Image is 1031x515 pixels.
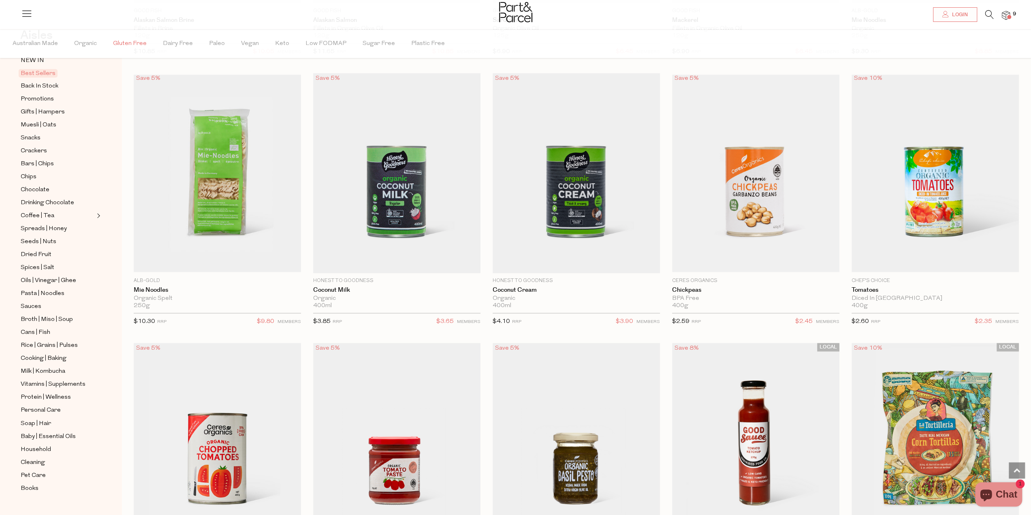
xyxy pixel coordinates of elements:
[21,224,94,234] a: Spreads | Honey
[257,316,274,327] span: $9.80
[21,107,65,117] span: Gifts | Hampers
[21,237,56,247] span: Seeds | Nuts
[852,277,1019,284] p: Chef's Choice
[493,295,660,302] div: Organic
[19,69,58,77] span: Best Sellers
[21,159,54,169] span: Bars | Chips
[21,340,94,350] a: Rice | Grains | Pulses
[21,172,94,182] a: Chips
[950,11,968,18] span: Login
[852,286,1019,294] a: Tomatoes
[436,316,454,327] span: $3.65
[817,343,839,351] span: LOCAL
[852,343,885,354] div: Save 10%
[134,302,150,310] span: 250g
[21,94,94,104] a: Promotions
[21,431,94,441] a: Baby | Essential Oils
[411,30,445,58] span: Plastic Free
[21,366,94,376] a: Milk | Kombucha
[21,379,94,389] a: Vitamins | Supplements
[852,318,869,325] span: $2.60
[672,73,701,84] div: Save 5%
[21,146,47,156] span: Crackers
[692,320,701,324] small: RRP
[995,320,1019,324] small: MEMBERS
[134,286,301,294] a: Mie Noodles
[21,328,50,338] span: Cans | Fish
[313,343,342,354] div: Save 5%
[21,301,94,312] a: Sauces
[277,320,301,324] small: MEMBERS
[21,68,94,78] a: Best Sellers
[21,250,51,260] span: Dried Fruit
[21,56,94,66] a: NEW IN
[636,320,660,324] small: MEMBERS
[795,316,813,327] span: $2.45
[672,295,839,302] div: BPA Free
[616,316,633,327] span: $3.90
[493,277,660,284] p: Honest to Goodness
[21,263,54,273] span: Spices | Salt
[457,320,480,324] small: MEMBERS
[21,211,54,221] span: Coffee | Tea
[852,295,1019,302] div: Diced In [GEOGRAPHIC_DATA]
[21,263,94,273] a: Spices | Salt
[21,107,94,117] a: Gifts | Hampers
[313,318,331,325] span: $3.85
[21,483,38,493] span: Books
[21,172,36,182] span: Chips
[313,295,480,302] div: Organic
[493,343,522,354] div: Save 5%
[933,7,977,22] a: Login
[493,73,660,273] img: Coconut Cream
[871,320,880,324] small: RRP
[21,380,85,389] span: Vitamins | Supplements
[21,354,66,363] span: Cooking | Baking
[21,457,45,467] span: Cleaning
[21,432,76,441] span: Baby | Essential Oils
[852,302,868,310] span: 400g
[74,30,97,58] span: Organic
[21,483,94,493] a: Books
[1011,11,1018,18] span: 9
[313,286,480,294] a: Coconut Milk
[852,73,885,84] div: Save 10%
[21,418,94,428] a: Soap | Hair
[134,75,301,272] img: Mie Noodles
[134,73,163,84] div: Save 5%
[21,314,94,325] a: Broth | Miso | Soup
[672,277,839,284] p: Ceres Organics
[21,392,94,402] a: Protein | Wellness
[21,56,44,66] span: NEW IN
[21,120,56,130] span: Muesli | Oats
[21,250,94,260] a: Dried Fruit
[21,393,71,402] span: Protein | Wellness
[493,286,660,294] a: Coconut Cream
[21,419,51,428] span: Soap | Hair
[21,224,67,234] span: Spreads | Honey
[95,211,100,220] button: Expand/Collapse Coffee | Tea
[975,316,992,327] span: $2.35
[852,75,1019,272] img: Tomatoes
[313,302,332,310] span: 400ml
[163,30,193,58] span: Dairy Free
[21,406,61,415] span: Personal Care
[21,198,94,208] a: Drinking Chocolate
[21,211,94,221] a: Coffee | Tea
[333,320,342,324] small: RRP
[21,327,94,338] a: Cans | Fish
[157,320,166,324] small: RRP
[21,444,94,454] a: Household
[997,343,1019,351] span: LOCAL
[21,276,94,286] a: Oils | Vinegar | Ghee
[672,343,701,354] div: Save 8%
[21,237,94,247] a: Seeds | Nuts
[21,470,94,480] a: Pet Care
[21,146,94,156] a: Crackers
[313,73,480,273] img: Coconut Milk
[21,81,58,91] span: Back In Stock
[672,302,688,310] span: 400g
[973,482,1025,509] inbox-online-store-chat: Shopify online store chat
[21,133,41,143] span: Snacks
[21,81,94,91] a: Back In Stock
